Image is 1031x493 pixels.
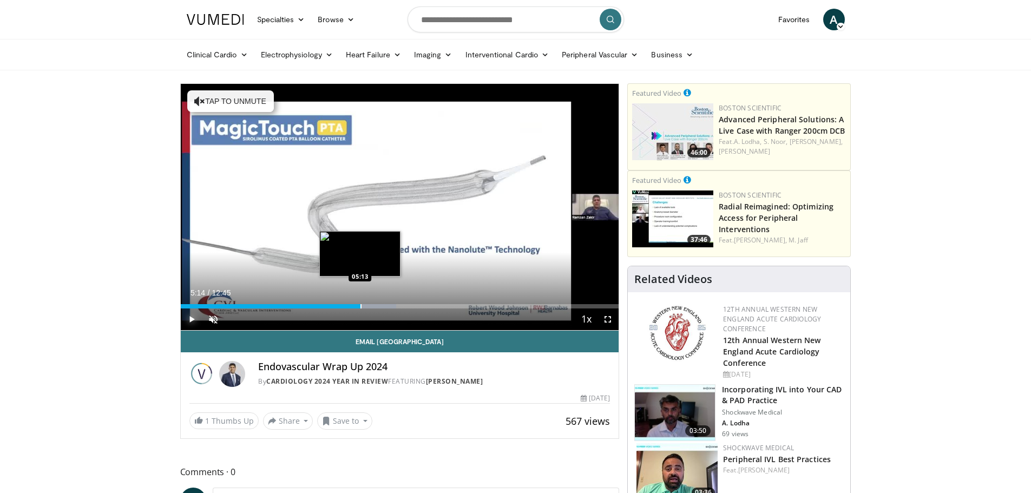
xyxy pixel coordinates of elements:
[790,137,843,146] a: [PERSON_NAME],
[738,465,790,475] a: [PERSON_NAME]
[555,44,645,65] a: Peripheral Vascular
[208,288,210,297] span: /
[722,430,748,438] p: 69 views
[632,190,713,247] a: 37:46
[723,454,831,464] a: Peripheral IVL Best Practices
[632,88,681,98] small: Featured Video
[719,147,770,156] a: [PERSON_NAME]
[634,273,712,286] h4: Related Videos
[181,308,202,330] button: Play
[575,308,597,330] button: Playback Rate
[764,137,788,146] a: S. Noor,
[719,190,782,200] a: Boston Scientific
[187,90,274,112] button: Tap to unmute
[645,44,700,65] a: Business
[734,235,787,245] a: [PERSON_NAME],
[408,6,624,32] input: Search topics, interventions
[212,288,231,297] span: 12:45
[719,201,833,234] a: Radial Reimagined: Optimizing Access for Peripheral Interventions
[722,384,844,406] h3: Incorporating IVL into Your CAD & PAD Practice
[685,425,711,436] span: 03:50
[635,385,715,441] img: 4a6eaadb-1133-44ac-827a-14b068d082c7.150x105_q85_crop-smart_upscale.jpg
[254,44,339,65] a: Electrophysiology
[263,412,313,430] button: Share
[722,408,844,417] p: Shockwave Medical
[181,84,619,331] video-js: Video Player
[722,419,844,428] p: A. Lodha
[181,331,619,352] a: Email [GEOGRAPHIC_DATA]
[251,9,312,30] a: Specialties
[317,412,372,430] button: Save to
[632,103,713,160] a: 46:00
[789,235,808,245] a: M. Jaff
[319,231,400,277] img: image.jpeg
[581,393,610,403] div: [DATE]
[459,44,556,65] a: Interventional Cardio
[408,44,459,65] a: Imaging
[202,308,224,330] button: Unmute
[719,235,846,245] div: Feat.
[266,377,388,386] a: Cardiology 2024 Year in Review
[723,335,820,368] a: 12th Annual Western New England Acute Cardiology Conference
[687,148,711,157] span: 46:00
[634,384,844,442] a: 03:50 Incorporating IVL into Your CAD & PAD Practice Shockwave Medical A. Lodha 69 views
[719,114,845,136] a: Advanced Peripheral Solutions: A Live Case with Ranger 200cm DCB
[723,305,821,333] a: 12th Annual Western New England Acute Cardiology Conference
[734,137,762,146] a: A. Lodha,
[772,9,817,30] a: Favorites
[647,305,707,361] img: 0954f259-7907-4053-a817-32a96463ecc8.png.150x105_q85_autocrop_double_scale_upscale_version-0.2.png
[180,465,620,479] span: Comments 0
[187,14,244,25] img: VuMedi Logo
[723,370,842,379] div: [DATE]
[426,377,483,386] a: [PERSON_NAME]
[189,412,259,429] a: 1 Thumbs Up
[180,44,254,65] a: Clinical Cardio
[719,103,782,113] a: Boston Scientific
[723,465,842,475] div: Feat.
[191,288,205,297] span: 5:14
[181,304,619,308] div: Progress Bar
[339,44,408,65] a: Heart Failure
[566,415,610,428] span: 567 views
[258,377,610,386] div: By FEATURING
[219,361,245,387] img: Avatar
[632,190,713,247] img: c038ed19-16d5-403f-b698-1d621e3d3fd1.150x105_q85_crop-smart_upscale.jpg
[687,235,711,245] span: 37:46
[311,9,361,30] a: Browse
[719,137,846,156] div: Feat.
[258,361,610,373] h4: Endovascular Wrap Up 2024
[189,361,215,387] img: Cardiology 2024 Year in Review
[597,308,619,330] button: Fullscreen
[723,443,794,452] a: Shockwave Medical
[823,9,845,30] a: A
[205,416,209,426] span: 1
[632,175,681,185] small: Featured Video
[632,103,713,160] img: af9da20d-90cf-472d-9687-4c089bf26c94.150x105_q85_crop-smart_upscale.jpg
